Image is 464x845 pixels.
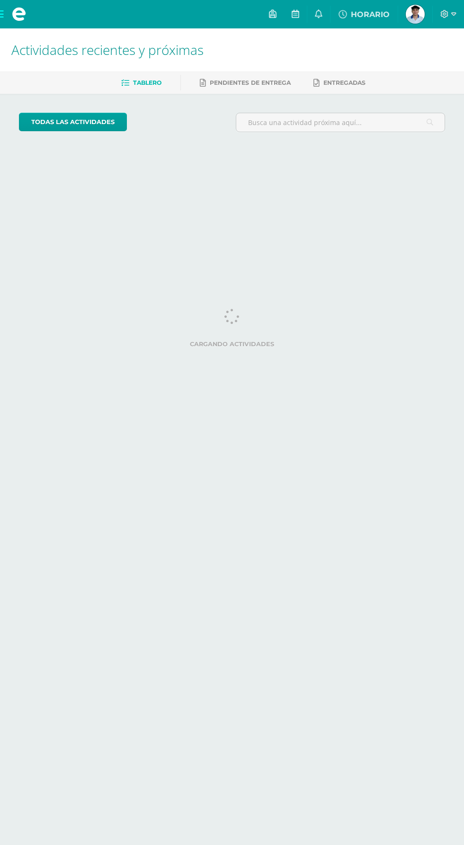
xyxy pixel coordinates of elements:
span: Actividades recientes y próximas [11,41,204,59]
span: Pendientes de entrega [210,79,291,86]
input: Busca una actividad próxima aquí... [236,113,445,132]
img: 06c4c350a71096b837e7fba122916920.png [406,5,425,24]
a: Tablero [121,75,161,90]
a: Entregadas [313,75,366,90]
span: Tablero [133,79,161,86]
span: HORARIO [351,10,390,19]
label: Cargando actividades [19,341,445,348]
span: Entregadas [323,79,366,86]
a: Pendientes de entrega [200,75,291,90]
a: todas las Actividades [19,113,127,131]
